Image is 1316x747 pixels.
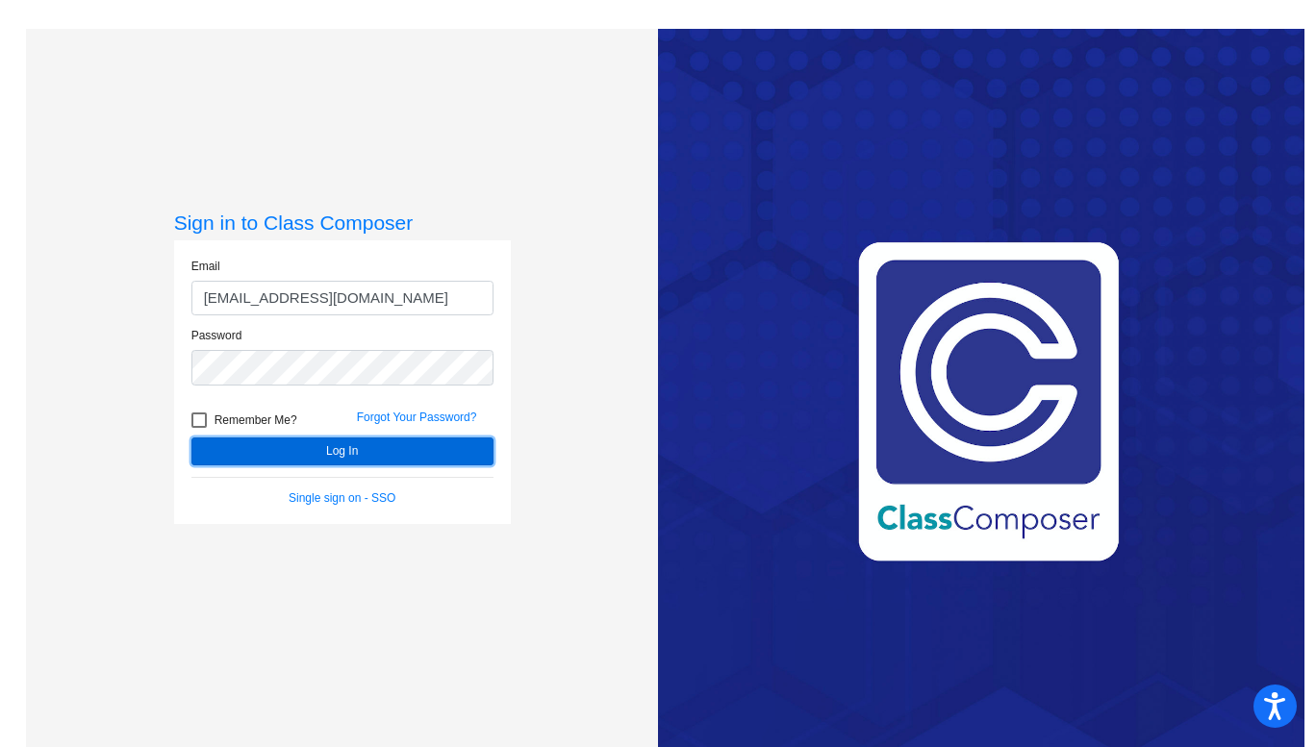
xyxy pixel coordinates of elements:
label: Password [191,327,242,344]
h3: Sign in to Class Composer [174,211,511,235]
span: Remember Me? [215,409,297,432]
label: Email [191,258,220,275]
button: Log In [191,437,493,465]
a: Forgot Your Password? [357,411,477,424]
a: Single sign on - SSO [289,491,395,505]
